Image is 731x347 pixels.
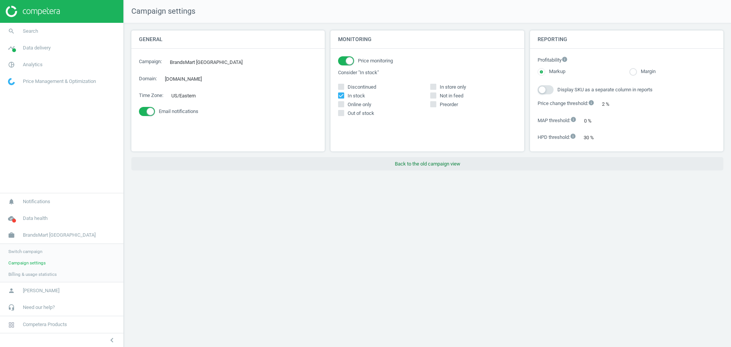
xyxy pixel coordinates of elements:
[538,100,594,108] label: Price change threshold :
[338,69,516,76] label: Consider "In stock"
[107,336,117,345] i: chevron_left
[131,157,723,171] button: Back to the old campaign view
[23,28,38,35] span: Search
[139,58,162,65] label: Campaign :
[131,30,325,48] h4: General
[23,321,67,328] span: Competera Products
[557,86,653,93] span: Display SKU as a separate column in reports
[358,57,393,64] span: Price monitoring
[438,92,465,99] span: Not in feed
[139,75,157,82] label: Domain :
[159,108,198,115] span: Email notifications
[23,78,96,85] span: Price Management & Optimization
[23,61,43,68] span: Analytics
[161,73,214,85] div: [DOMAIN_NAME]
[588,100,594,106] i: info
[346,110,376,117] span: Out of stock
[8,260,46,266] span: Campaign settings
[102,335,121,345] button: chevron_left
[167,90,207,102] div: US/Eastern
[23,232,96,239] span: BrandsMart [GEOGRAPHIC_DATA]
[580,115,604,127] div: 0 %
[570,116,576,123] i: info
[4,41,19,55] i: timeline
[8,271,57,277] span: Billing & usage statistics
[330,30,524,48] h4: Monitoring
[538,56,716,64] label: Profitability
[346,101,373,108] span: Online only
[23,304,55,311] span: Need our help?
[6,6,60,17] img: ajHJNr6hYgQAAAAASUVORK5CYII=
[124,6,195,17] span: Campaign settings
[4,57,19,72] i: pie_chart_outlined
[4,283,19,298] i: person
[4,211,19,226] i: cloud_done
[8,78,15,85] img: wGWNvw8QSZomAAAAABJRU5ErkJggg==
[8,248,42,255] span: Switch campaign
[346,92,367,99] span: In stock
[637,68,656,75] label: Margin
[438,101,460,108] span: Preorder
[530,30,723,48] h4: Reporting
[562,56,568,62] i: info
[545,68,565,75] label: Markup
[23,45,51,51] span: Data delivery
[139,92,163,99] label: Time Zone :
[346,84,378,91] span: Discontinued
[23,287,59,294] span: [PERSON_NAME]
[598,98,622,110] div: 2 %
[4,300,19,315] i: headset_mic
[23,215,48,222] span: Data health
[4,228,19,242] i: work
[23,198,50,205] span: Notifications
[570,133,576,139] i: info
[438,84,468,91] span: In store only
[538,133,576,141] label: HPD threshold :
[538,116,576,124] label: MAP threshold :
[4,24,19,38] i: search
[580,132,606,143] div: 30 %
[4,194,19,209] i: notifications
[166,56,254,68] div: BrandsMart [GEOGRAPHIC_DATA]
